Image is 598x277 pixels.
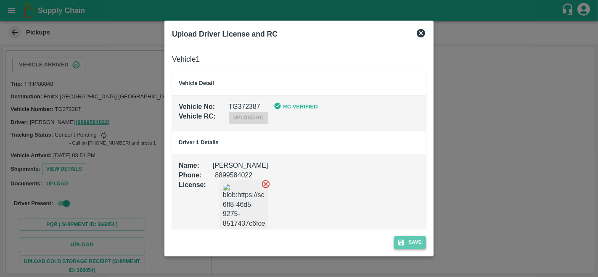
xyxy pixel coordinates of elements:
[223,184,265,226] img: blob:https://sc.vegrow.in/9d5a08ca-6ff8-46d5-9275-8517437c6fce
[179,181,206,188] b: License :
[179,80,214,86] b: Vehicle Detail
[172,53,426,65] h6: Vehicle 1
[283,103,318,110] b: RC Verified
[215,89,260,112] div: TG372387
[394,236,426,248] button: Save
[201,157,252,180] div: 8899584022
[199,148,268,171] div: [PERSON_NAME]
[172,30,278,38] b: Upload Driver License and RC
[179,139,219,145] b: Driver 1 Details
[179,113,216,120] b: Vehicle RC :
